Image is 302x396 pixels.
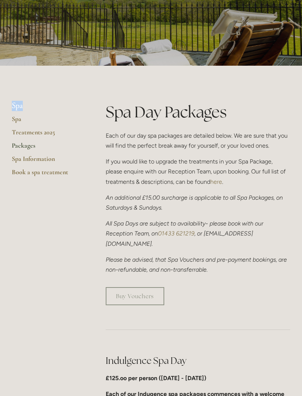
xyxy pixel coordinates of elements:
a: Packages [12,141,82,155]
h1: Spa Day Packages [106,101,290,123]
a: Buy Vouchers [106,287,164,305]
a: Spa Information [12,155,82,168]
em: An additional £15.00 surcharge is applicable to all Spa Packages, on Saturdays & Sundays. [106,194,284,211]
p: Each of our day spa packages are detailed below. We are sure that you will find the perfect break... [106,131,290,151]
h2: Indulgence Spa Day [106,354,290,367]
p: If you would like to upgrade the treatments in your Spa Package, please enquire with our Receptio... [106,156,290,187]
a: Spa [12,115,82,128]
li: Spa [12,101,82,111]
em: Please be advised, that Spa Vouchers and pre-payment bookings, are non-refundable, and non-transf... [106,256,288,273]
a: Treatments 2025 [12,128,82,141]
a: Book a spa treatment [12,168,82,181]
a: 01433 621219 [158,230,194,237]
a: here [210,178,222,185]
strong: £125.oo per person ([DATE] - [DATE]) [106,375,206,382]
em: All Spa Days are subject to availability- please book with our Reception Team, on , or [EMAIL_ADD... [106,220,265,247]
